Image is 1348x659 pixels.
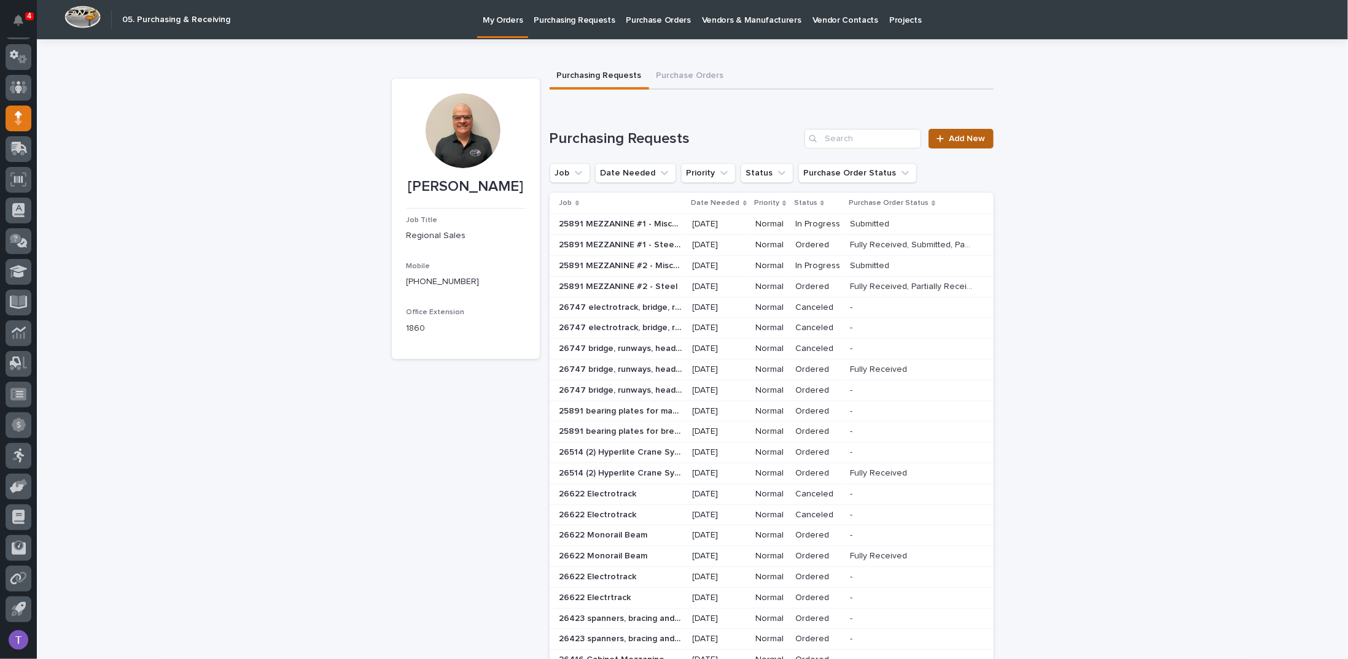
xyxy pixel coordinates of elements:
[693,447,746,458] p: [DATE]
[754,196,779,210] p: Priority
[550,442,994,463] tr: 26514 (2) Hyperlite Crane Systems26514 (2) Hyperlite Crane Systems [DATE]NormalOrdered--
[850,611,855,624] p: -
[693,344,746,354] p: [DATE]
[550,297,994,318] tr: 26747 electrotrack, bridge, runways and headers26747 electrotrack, bridge, runways and headers [D...
[795,593,840,603] p: Ordered
[681,163,736,183] button: Priority
[550,525,994,546] tr: 26622 Monorail Beam26622 Monorail Beam [DATE]NormalOrdered--
[559,362,685,375] p: 26747 bridge, runways, headers, Electrotrack
[693,385,746,396] p: [DATE]
[559,487,639,499] p: 26622 Electrotrack
[795,261,840,271] p: In Progress
[27,12,31,20] p: 4
[407,322,525,335] p: 1860
[741,163,793,183] button: Status
[550,235,994,256] tr: 25891 MEZZANINE #1 - Steel materials25891 MEZZANINE #1 - Steel materials [DATE]NormalOrderedFully...
[693,468,746,479] p: [DATE]
[693,219,746,229] p: [DATE]
[850,300,855,313] p: -
[755,614,785,624] p: Normal
[693,634,746,644] p: [DATE]
[795,282,840,292] p: Ordered
[755,593,785,603] p: Normal
[850,549,910,561] p: Fully Received
[755,282,785,292] p: Normal
[850,383,855,396] p: -
[595,163,676,183] button: Date Needed
[559,383,685,396] p: 26747 bridge, runways, headers, Electrotrack
[559,341,685,354] p: 26747 bridge, runways, headers, Electrotrack
[550,163,590,183] button: Job
[693,572,746,582] p: [DATE]
[795,551,840,561] p: Ordered
[559,569,639,582] p: 26622 Electrotrack
[755,344,785,354] p: Normal
[755,572,785,582] p: Normal
[550,463,994,484] tr: 26514 (2) Hyperlite Crane Systems26514 (2) Hyperlite Crane Systems [DATE]NormalOrderedFully Recei...
[692,196,740,210] p: Date Needed
[559,507,639,520] p: 26622 Electrotrack
[795,385,840,396] p: Ordered
[755,261,785,271] p: Normal
[795,406,840,417] p: Ordered
[850,404,855,417] p: -
[755,219,785,229] p: Normal
[559,466,685,479] p: 26514 (2) Hyperlite Crane Systems
[559,404,685,417] p: 25891 bearing plates for masonry wall
[407,229,525,242] p: Regional Sales
[649,64,731,90] button: Purchase Orders
[407,263,431,270] span: Mobile
[550,587,994,608] tr: 26622 Electrtrack26622 Electrtrack [DATE]NormalOrdered--
[6,627,31,653] button: users-avatar
[850,279,975,292] p: Fully Received, Partially Received, Submitted
[795,510,840,520] p: Canceled
[805,129,921,148] div: Search
[550,401,994,422] tr: 25891 bearing plates for masonry wall25891 bearing plates for masonry wall [DATE]NormalOrdered--
[559,631,685,644] p: 26423 spanners, bracing and drop rod
[693,323,746,333] p: [DATE]
[550,255,994,276] tr: 25891 MEZZANINE #2 - Miscellaneous hardware and materials25891 MEZZANINE #2 - Miscellaneous hardw...
[755,634,785,644] p: Normal
[850,424,855,437] p: -
[755,489,785,499] p: Normal
[550,276,994,297] tr: 25891 MEZZANINE #2 - Steel25891 MEZZANINE #2 - Steel [DATE]NormalOrderedFully Received, Partially...
[850,445,855,458] p: -
[693,489,746,499] p: [DATE]
[755,510,785,520] p: Normal
[795,344,840,354] p: Canceled
[559,445,685,458] p: 26514 (2) Hyperlite Crane Systems
[693,282,746,292] p: [DATE]
[693,593,746,603] p: [DATE]
[550,339,994,360] tr: 26747 bridge, runways, headers, Electrotrack26747 bridge, runways, headers, Electrotrack [DATE]No...
[693,364,746,375] p: [DATE]
[559,590,634,603] p: 26622 Electrtrack
[407,217,438,224] span: Job Title
[122,15,230,25] h2: 05. Purchasing & Receiving
[850,590,855,603] p: -
[850,569,855,582] p: -
[755,426,785,437] p: Normal
[795,426,840,437] p: Ordered
[755,240,785,250] p: Normal
[795,530,840,541] p: Ordered
[755,447,785,458] p: Normal
[795,634,840,644] p: Ordered
[755,303,785,313] p: Normal
[559,258,685,271] p: 25891 MEZZANINE #2 - Miscellaneous hardware and materials
[559,528,650,541] p: 26622 Monorail Beam
[795,323,840,333] p: Canceled
[850,362,910,375] p: Fully Received
[795,614,840,624] p: Ordered
[15,15,31,34] div: Notifications4
[929,129,993,148] a: Add New
[795,219,840,229] p: In Progress
[559,320,685,333] p: 26747 electrotrack, bridge, runways and headers
[550,214,994,235] tr: 25891 MEZZANINE #1 - Miscellaneous hardware and materials25891 MEZZANINE #1 - Miscellaneous hardw...
[850,258,892,271] p: Submitted
[795,364,840,375] p: Ordered
[550,318,994,339] tr: 26747 electrotrack, bridge, runways and headers26747 electrotrack, bridge, runways and headers [D...
[798,163,917,183] button: Purchase Order Status
[407,309,465,316] span: Office Extension
[850,507,855,520] p: -
[850,320,855,333] p: -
